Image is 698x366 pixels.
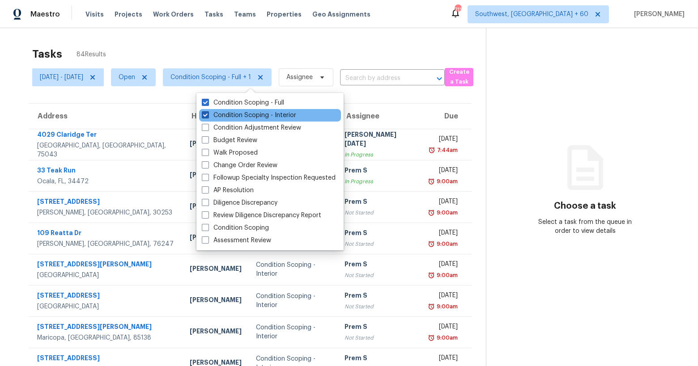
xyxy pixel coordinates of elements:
[190,295,242,307] div: [PERSON_NAME]
[37,302,175,311] div: [GEOGRAPHIC_DATA]
[428,146,435,155] img: Overdue Alarm Icon
[267,10,302,19] span: Properties
[202,223,269,232] label: Condition Scoping
[345,260,415,271] div: Prem S
[202,173,336,182] label: Followup Specialty Inspection Requested
[345,333,415,342] div: Not Started
[202,111,296,120] label: Condition Scoping - Interior
[30,10,60,19] span: Maestro
[170,73,251,82] span: Condition Scoping - Full + 1
[435,302,458,311] div: 9:00am
[312,10,370,19] span: Geo Assignments
[345,271,415,280] div: Not Started
[29,104,183,129] th: Address
[202,161,277,170] label: Change Order Review
[429,197,458,208] div: [DATE]
[40,73,83,82] span: [DATE] - [DATE]
[449,67,469,88] span: Create a Task
[286,73,313,82] span: Assignee
[256,323,330,341] div: Condition Scoping - Interior
[37,197,175,208] div: [STREET_ADDRESS]
[202,148,258,157] label: Walk Proposed
[345,150,415,159] div: In Progress
[202,198,277,207] label: Diligence Discrepancy
[455,5,461,14] div: 711
[37,333,175,342] div: Maricopa, [GEOGRAPHIC_DATA], 85138
[435,208,458,217] div: 9:00am
[428,208,435,217] img: Overdue Alarm Icon
[345,197,415,208] div: Prem S
[345,228,415,240] div: Prem S
[428,333,435,342] img: Overdue Alarm Icon
[428,177,435,186] img: Overdue Alarm Icon
[204,11,223,17] span: Tasks
[115,10,142,19] span: Projects
[37,291,175,302] div: [STREET_ADDRESS]
[345,302,415,311] div: Not Started
[256,292,330,310] div: Condition Scoping - Interior
[340,72,420,85] input: Search by address
[37,208,175,217] div: [PERSON_NAME], [GEOGRAPHIC_DATA], 30253
[428,271,435,280] img: Overdue Alarm Icon
[190,202,242,213] div: [PERSON_NAME]
[422,104,472,129] th: Due
[37,130,175,141] div: 4029 Claridge Ter
[435,146,458,155] div: 7:44am
[345,353,415,365] div: Prem S
[85,10,104,19] span: Visits
[202,123,301,132] label: Condition Adjustment Review
[77,50,106,59] span: 84 Results
[37,353,175,365] div: [STREET_ADDRESS]
[202,186,254,195] label: AP Resolution
[345,291,415,302] div: Prem S
[429,135,458,146] div: [DATE]
[32,50,62,59] h2: Tasks
[37,166,175,177] div: 33 Teak Run
[190,264,242,275] div: [PERSON_NAME]
[234,10,256,19] span: Teams
[630,10,685,19] span: [PERSON_NAME]
[37,141,175,159] div: [GEOGRAPHIC_DATA], [GEOGRAPHIC_DATA], 75043
[554,202,616,210] h3: Choose a task
[428,302,435,311] img: Overdue Alarm Icon
[536,218,634,236] div: Select a task from the queue in order to view details
[37,322,175,333] div: [STREET_ADDRESS][PERSON_NAME]
[429,353,458,365] div: [DATE]
[435,240,458,248] div: 9:00am
[37,240,175,248] div: [PERSON_NAME], [GEOGRAPHIC_DATA], 76247
[190,233,242,244] div: [PERSON_NAME]
[345,322,415,333] div: Prem S
[153,10,194,19] span: Work Orders
[256,261,330,278] div: Condition Scoping - Interior
[202,98,284,107] label: Condition Scoping - Full
[345,208,415,217] div: Not Started
[183,104,249,129] th: HPM
[337,104,422,129] th: Assignee
[445,68,473,86] button: Create a Task
[190,139,242,150] div: [PERSON_NAME]
[435,177,458,186] div: 9:00am
[345,166,415,177] div: Prem S
[429,260,458,271] div: [DATE]
[37,260,175,271] div: [STREET_ADDRESS][PERSON_NAME]
[37,177,175,186] div: Ocala, FL, 34472
[428,240,435,248] img: Overdue Alarm Icon
[190,170,242,181] div: [PERSON_NAME]
[345,177,415,186] div: In Progress
[429,322,458,333] div: [DATE]
[345,130,415,150] div: [PERSON_NAME][DATE]
[190,327,242,338] div: [PERSON_NAME]
[429,228,458,240] div: [DATE]
[202,236,271,245] label: Assessment Review
[435,333,458,342] div: 9:00am
[435,271,458,280] div: 9:00am
[202,211,321,220] label: Review Diligence Discrepancy Report
[202,136,257,145] label: Budget Review
[345,240,415,248] div: Not Started
[37,271,175,280] div: [GEOGRAPHIC_DATA]
[475,10,588,19] span: Southwest, [GEOGRAPHIC_DATA] + 60
[37,228,175,240] div: 109 Reatta Dr
[433,72,446,85] button: Open
[429,291,458,302] div: [DATE]
[429,166,458,177] div: [DATE]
